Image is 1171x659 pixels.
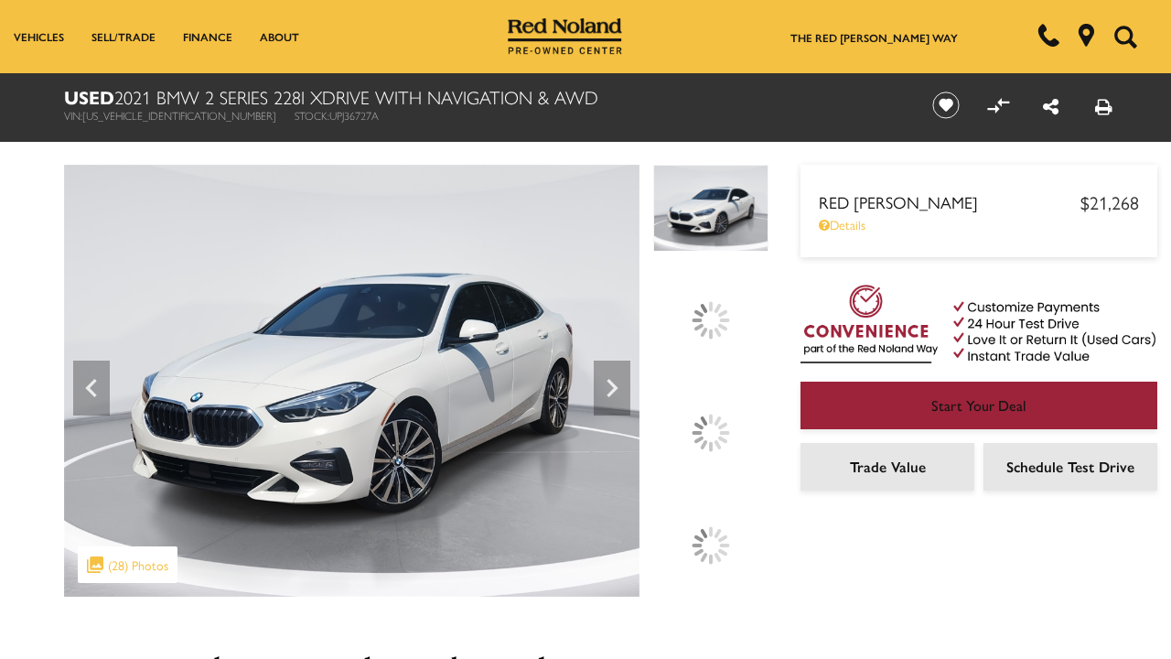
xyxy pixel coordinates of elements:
[931,394,1026,416] span: Start Your Deal
[800,443,974,491] a: Trade Value
[790,29,958,46] a: The Red [PERSON_NAME] Way
[850,456,926,477] span: Trade Value
[82,107,276,124] span: [US_VEHICLE_IDENTIFICATION_NUMBER]
[64,107,82,124] span: VIN:
[1043,92,1058,119] a: Share this Used 2021 BMW 2 Series 228i xDrive With Navigation & AWD
[64,87,901,107] h1: 2021 BMW 2 Series 228i xDrive With Navigation & AWD
[819,215,1139,233] a: Details
[508,25,623,43] a: Red Noland Pre-Owned
[984,92,1012,119] button: Compare vehicle
[983,443,1157,491] a: Schedule Test Drive
[653,165,768,252] img: Used 2021 Alpine White BMW 228i xDrive image 1
[508,18,623,55] img: Red Noland Pre-Owned
[295,107,329,124] span: Stock:
[329,107,379,124] span: UPJ36727A
[819,189,1139,215] a: Red [PERSON_NAME] $21,268
[926,91,966,120] button: Save vehicle
[800,382,1157,429] a: Start Your Deal
[1080,189,1139,215] span: $21,268
[78,546,177,583] div: (28) Photos
[819,190,1080,213] span: Red [PERSON_NAME]
[1095,92,1112,119] a: Print this Used 2021 BMW 2 Series 228i xDrive With Navigation & AWD
[64,165,639,597] img: Used 2021 Alpine White BMW 228i xDrive image 1
[1107,1,1144,72] button: Open the search field
[64,83,114,110] strong: Used
[1006,456,1134,477] span: Schedule Test Drive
